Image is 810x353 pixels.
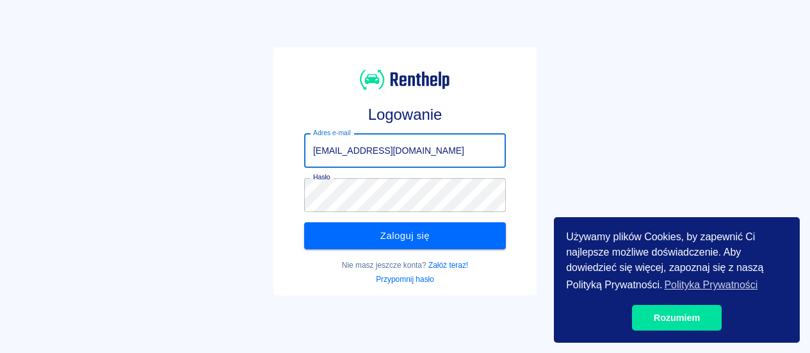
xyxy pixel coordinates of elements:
button: Zaloguj się [304,222,506,249]
p: Nie masz jeszcze konta? [304,259,506,271]
span: Używamy plików Cookies, by zapewnić Ci najlepsze możliwe doświadczenie. Aby dowiedzieć się więcej... [566,229,788,295]
a: learn more about cookies [662,275,759,295]
label: Hasło [313,172,330,182]
label: Adres e-mail [313,128,350,138]
a: Przypomnij hasło [376,275,434,284]
img: Renthelp logo [360,68,450,92]
div: cookieconsent [554,217,800,343]
a: Załóż teraz! [428,261,468,270]
a: dismiss cookie message [632,305,722,331]
h3: Logowanie [304,106,506,124]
